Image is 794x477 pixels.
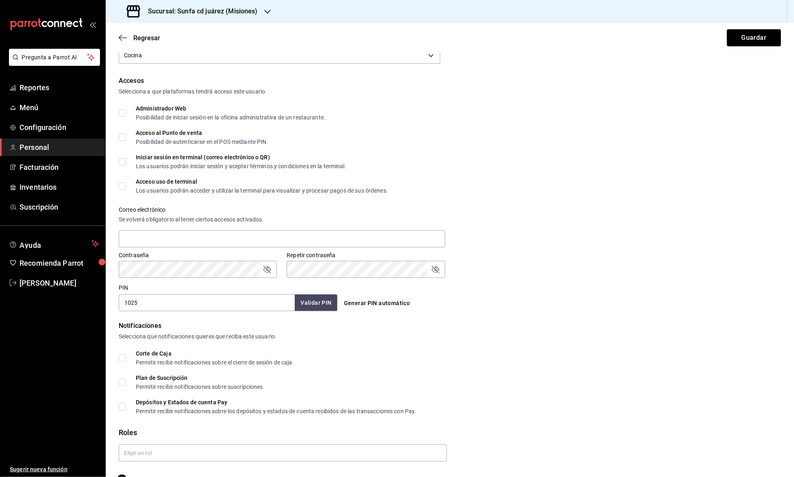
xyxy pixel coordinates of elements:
[136,106,325,111] div: Administrador Web
[119,427,781,438] div: Roles
[119,215,445,224] div: Se volverá obligatorio al tener ciertos accesos activados.
[136,351,294,356] div: Corte de Caja
[431,265,440,274] button: passwordField
[262,265,272,274] button: passwordField
[119,47,440,64] div: Cocina
[20,82,99,93] span: Reportes
[136,384,265,390] div: Permitir recibir notificaciones sobre suscripciones.
[341,296,413,311] button: Generar PIN automático
[136,399,416,405] div: Depósitos y Estados de cuenta Pay
[20,258,99,269] span: Recomienda Parrot
[136,179,388,184] div: Acceso uso de terminal
[136,188,388,193] div: Los usuarios podrán acceder y utilizar la terminal para visualizar y procesar pagos de sus órdenes.
[119,294,295,311] input: 3 a 6 dígitos
[119,332,781,341] div: Selecciona que notificaciones quieres que reciba este usuario.
[136,408,416,414] div: Permitir recibir notificaciones sobre los depósitos y estados de cuenta recibidos de las transacc...
[20,142,99,153] span: Personal
[89,21,96,28] button: open_drawer_menu
[119,207,445,213] label: Correo electrónico
[136,154,346,160] div: Iniciar sesión en terminal (correo electrónico o QR)
[10,465,99,474] span: Sugerir nueva función
[136,115,325,120] div: Posibilidad de iniciar sesión en la oficina administrativa de un restaurante.
[133,34,160,42] span: Regresar
[287,253,445,258] label: Repetir contraseña
[136,130,268,136] div: Acceso al Punto de venta
[136,375,265,381] div: Plan de Suscripción
[136,139,268,145] div: Posibilidad de autenticarse en el POS mediante PIN.
[9,49,100,66] button: Pregunta a Parrot AI
[6,59,100,67] a: Pregunta a Parrot AI
[22,53,87,62] span: Pregunta a Parrot AI
[295,295,337,311] button: Validar PIN
[119,321,781,331] div: Notificaciones
[20,162,99,173] span: Facturación
[20,102,99,113] span: Menú
[141,7,258,16] h3: Sucursal: Sunfa cd juárez (Misiones)
[119,87,781,96] div: Selecciona a que plataformas tendrá acceso este usuario.
[20,182,99,193] span: Inventarios
[119,444,447,462] input: Elige un rol
[119,253,277,258] label: Contraseña
[20,122,99,133] span: Configuración
[20,202,99,212] span: Suscripción
[136,163,346,169] div: Los usuarios podrán iniciar sesión y aceptar términos y condiciones en la terminal.
[727,29,781,46] button: Guardar
[20,278,99,288] span: [PERSON_NAME]
[119,34,160,42] button: Regresar
[119,76,781,86] div: Accesos
[119,285,128,291] label: PIN
[136,360,294,365] div: Permitir recibir notificaciones sobre el cierre de sesión de caja.
[20,239,88,249] span: Ayuda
